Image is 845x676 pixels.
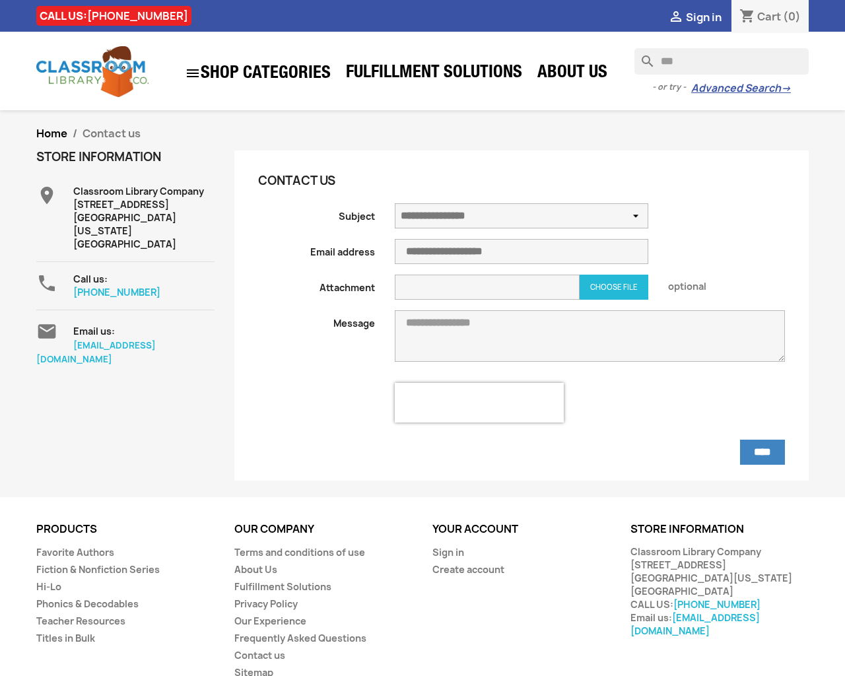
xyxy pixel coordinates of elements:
a: Fulfillment Solutions [339,61,529,87]
label: Attachment [248,275,385,294]
p: Store information [630,524,809,535]
span: Choose file [590,283,638,292]
label: Subject [248,203,385,223]
a: About Us [531,61,614,87]
img: Classroom Library Company [36,46,149,97]
i:  [36,321,57,342]
a: Frequently Asked Questions [234,632,366,644]
label: Email address [248,239,385,259]
a: Your account [432,522,518,536]
i:  [36,185,57,206]
a: Favorite Authors [36,546,114,558]
a:  Sign in [668,10,722,24]
p: Our company [234,524,413,535]
a: Contact us [234,649,285,661]
span: - or try - [652,81,691,94]
a: Terms and conditions of use [234,546,365,558]
i:  [36,273,57,294]
span: → [781,82,791,95]
div: Email us: [73,321,215,338]
a: Privacy Policy [234,597,298,610]
i: search [634,48,650,64]
a: Advanced Search→ [691,82,791,95]
span: (0) [783,9,801,24]
iframe: reCAPTCHA [395,383,564,422]
span: optional [658,275,795,293]
div: Call us: [73,273,215,299]
a: Fulfillment Solutions [234,580,331,593]
a: Hi-Lo [36,580,61,593]
a: Titles in Bulk [36,632,95,644]
div: CALL US: [36,6,191,26]
div: Classroom Library Company [STREET_ADDRESS] [GEOGRAPHIC_DATA][US_STATE] [GEOGRAPHIC_DATA] CALL US:... [630,545,809,638]
a: [EMAIL_ADDRESS][DOMAIN_NAME] [36,339,156,365]
a: [PHONE_NUMBER] [673,598,760,611]
h3: Contact us [258,174,648,187]
i: shopping_cart [739,9,755,25]
label: Message [248,310,385,330]
span: Sign in [686,10,722,24]
h4: Store information [36,151,215,164]
a: Create account [432,563,504,576]
span: Contact us [83,126,141,141]
a: Teacher Resources [36,615,125,627]
a: [PHONE_NUMBER] [87,9,188,23]
a: Phonics & Decodables [36,597,139,610]
a: [PHONE_NUMBER] [73,286,160,298]
a: Fiction & Nonfiction Series [36,563,160,576]
i:  [668,10,684,26]
input: Search [634,48,809,75]
a: SHOP CATEGORIES [178,59,337,88]
a: Our Experience [234,615,306,627]
div: Classroom Library Company [STREET_ADDRESS] [GEOGRAPHIC_DATA][US_STATE] [GEOGRAPHIC_DATA] [73,185,215,251]
a: About Us [234,563,277,576]
a: Home [36,126,67,141]
a: [EMAIL_ADDRESS][DOMAIN_NAME] [630,611,760,637]
a: Sign in [432,546,464,558]
span: Cart [757,9,781,24]
p: Products [36,524,215,535]
i:  [185,65,201,81]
